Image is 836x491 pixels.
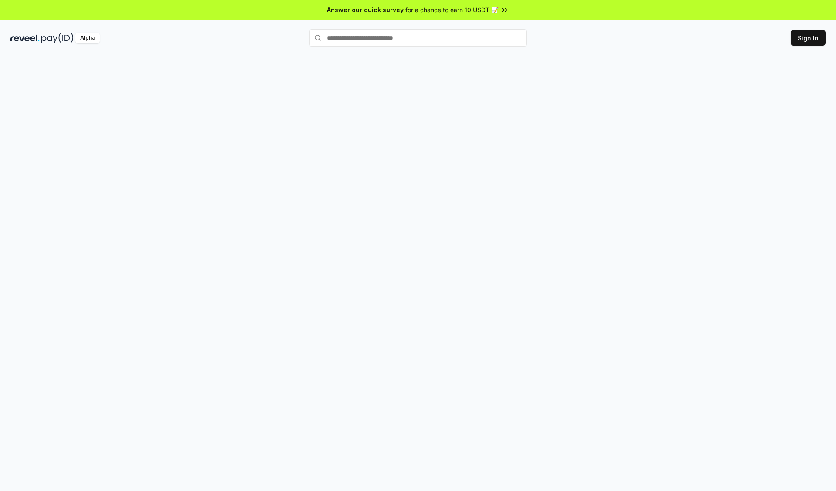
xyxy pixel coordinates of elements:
img: reveel_dark [10,33,40,43]
img: pay_id [41,33,74,43]
span: for a chance to earn 10 USDT 📝 [405,5,499,14]
span: Answer our quick survey [327,5,404,14]
button: Sign In [791,30,826,46]
div: Alpha [75,33,100,43]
